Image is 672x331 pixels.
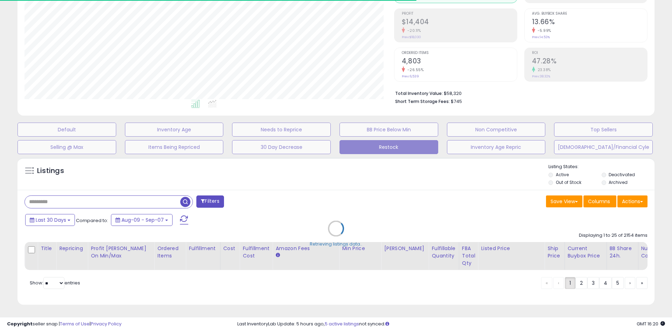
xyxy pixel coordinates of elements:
button: Default [17,123,116,137]
button: Top Sellers [554,123,653,137]
li: $58,320 [395,89,642,97]
span: $745 [451,98,462,105]
small: Prev: 6,539 [402,74,419,78]
span: ROI [532,51,647,55]
b: Short Term Storage Fees: [395,98,450,104]
small: -20.11% [405,28,421,33]
small: -26.55% [405,67,424,73]
button: [DEMOGRAPHIC_DATA]/Financial Cyle [554,140,653,154]
small: Prev: $18,030 [402,35,421,39]
button: Restock [339,140,438,154]
div: seller snap | | [7,321,121,327]
button: Items Being Repriced [125,140,224,154]
button: Inventory Age Repric [447,140,546,154]
a: Terms of Use [60,320,90,327]
small: Prev: 14.53% [532,35,550,39]
a: Privacy Policy [91,320,121,327]
a: 5 active listings [325,320,359,327]
button: 30 Day Decrease [232,140,331,154]
div: Retrieving listings data.. [310,241,362,247]
span: 2025-10-8 16:20 GMT [637,320,665,327]
button: Selling @ Max [17,140,116,154]
small: Prev: 38.32% [532,74,550,78]
small: 23.38% [535,67,551,73]
strong: Copyright [7,320,33,327]
b: Total Inventory Value: [395,90,443,96]
span: Ordered Items [402,51,517,55]
button: BB Price Below Min [339,123,438,137]
h2: $14,404 [402,18,517,27]
span: Profit [402,12,517,16]
div: Last InventoryLab Update: 5 hours ago, not synced. [237,321,665,327]
button: Non Competitive [447,123,546,137]
span: Avg. Buybox Share [532,12,647,16]
h2: 4,803 [402,57,517,67]
small: -5.99% [535,28,551,33]
button: Inventory Age [125,123,224,137]
button: Needs to Reprice [232,123,331,137]
h2: 13.66% [532,18,647,27]
h2: 47.28% [532,57,647,67]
